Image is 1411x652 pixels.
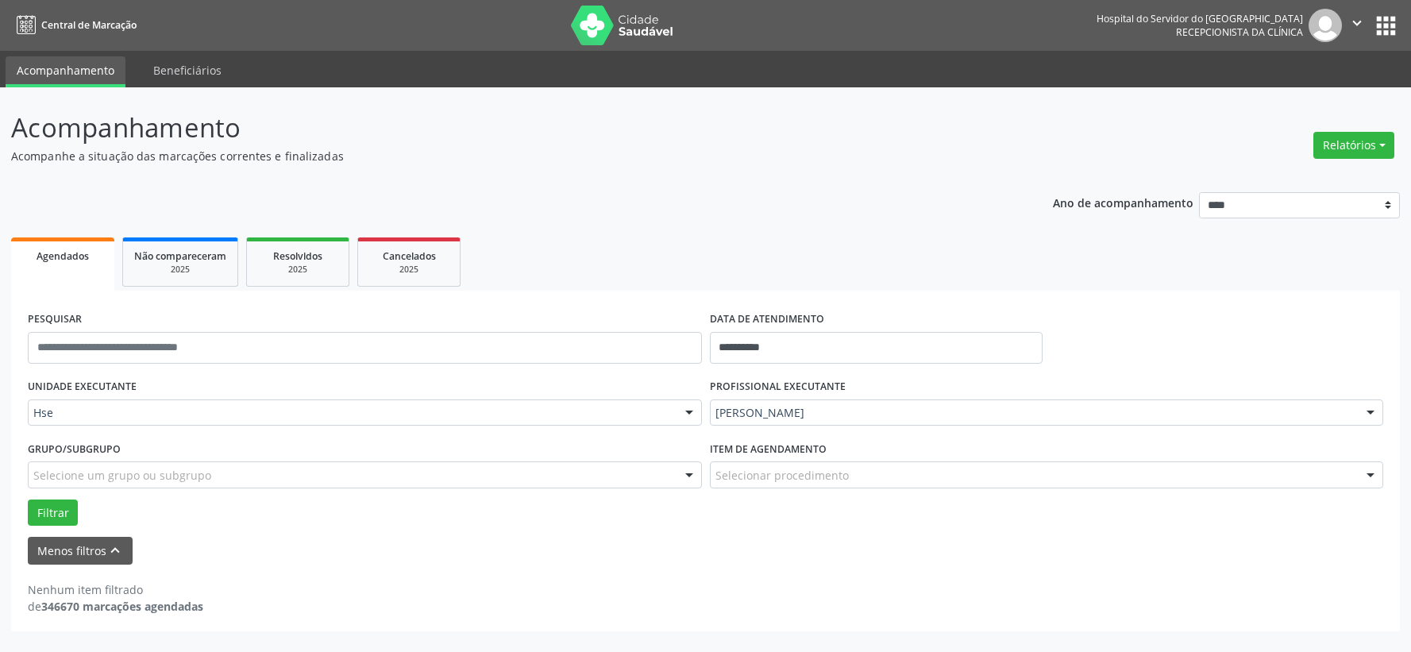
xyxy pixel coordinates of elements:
[1309,9,1342,42] img: img
[11,12,137,38] a: Central de Marcação
[6,56,125,87] a: Acompanhamento
[1372,12,1400,40] button: apps
[28,307,82,332] label: PESQUISAR
[1348,14,1366,32] i: 
[106,542,124,559] i: keyboard_arrow_up
[383,249,436,263] span: Cancelados
[1097,12,1303,25] div: Hospital do Servidor do [GEOGRAPHIC_DATA]
[710,307,824,332] label: DATA DE ATENDIMENTO
[1053,192,1193,212] p: Ano de acompanhamento
[369,264,449,276] div: 2025
[710,375,846,399] label: PROFISSIONAL EXECUTANTE
[41,18,137,32] span: Central de Marcação
[37,249,89,263] span: Agendados
[28,437,121,461] label: Grupo/Subgrupo
[28,375,137,399] label: UNIDADE EXECUTANTE
[134,249,226,263] span: Não compareceram
[715,467,849,484] span: Selecionar procedimento
[1313,132,1394,159] button: Relatórios
[28,500,78,527] button: Filtrar
[1342,9,1372,42] button: 
[715,405,1351,421] span: [PERSON_NAME]
[28,598,203,615] div: de
[710,437,827,461] label: Item de agendamento
[33,467,211,484] span: Selecione um grupo ou subgrupo
[134,264,226,276] div: 2025
[41,599,203,614] strong: 346670 marcações agendadas
[142,56,233,84] a: Beneficiários
[33,405,669,421] span: Hse
[258,264,337,276] div: 2025
[273,249,322,263] span: Resolvidos
[1176,25,1303,39] span: Recepcionista da clínica
[11,108,983,148] p: Acompanhamento
[11,148,983,164] p: Acompanhe a situação das marcações correntes e finalizadas
[28,581,203,598] div: Nenhum item filtrado
[28,537,133,565] button: Menos filtroskeyboard_arrow_up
